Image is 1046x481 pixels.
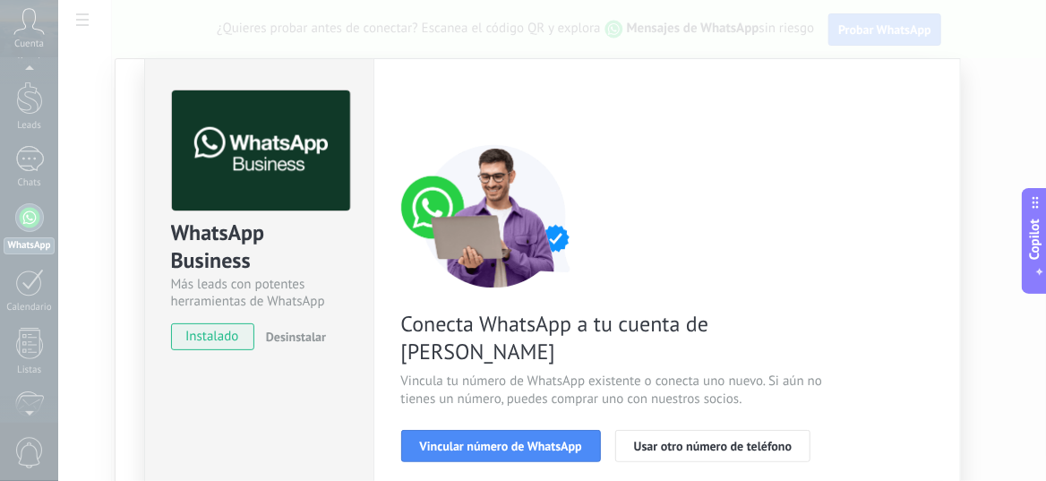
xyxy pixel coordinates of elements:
button: Usar otro número de teléfono [615,430,810,462]
span: Desinstalar [266,329,326,345]
span: Conecta WhatsApp a tu cuenta de [PERSON_NAME] [401,310,827,365]
span: Copilot [1026,219,1044,260]
span: Vincula tu número de WhatsApp existente o conecta uno nuevo. Si aún no tienes un número, puedes c... [401,373,827,408]
button: Vincular número de WhatsApp [401,430,601,462]
button: Desinstalar [259,323,326,350]
span: Usar otro número de teléfono [634,440,792,452]
div: Más leads con potentes herramientas de WhatsApp [171,276,347,310]
span: instalado [172,323,253,350]
span: Vincular número de WhatsApp [420,440,582,452]
img: logo_main.png [172,90,350,211]
img: connect number [401,144,589,288]
div: WhatsApp Business [171,219,347,276]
